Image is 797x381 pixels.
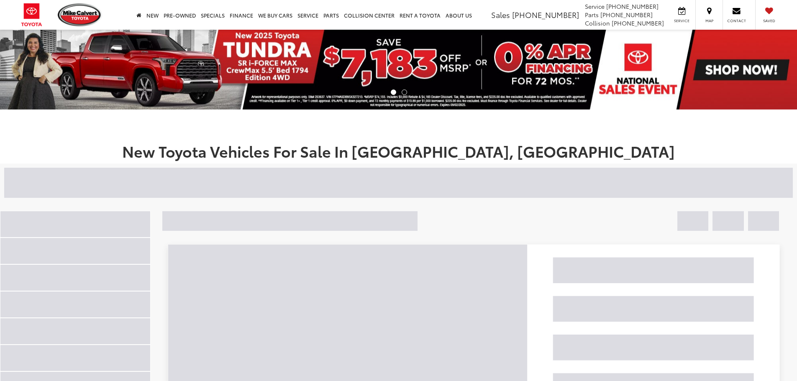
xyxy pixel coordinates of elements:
span: [PHONE_NUMBER] [606,2,659,10]
span: [PHONE_NUMBER] [612,19,664,27]
span: Contact [727,18,746,23]
span: Service [672,18,691,23]
span: [PHONE_NUMBER] [512,9,579,20]
span: Saved [760,18,778,23]
span: [PHONE_NUMBER] [600,10,653,19]
span: Parts [585,10,599,19]
span: Service [585,2,605,10]
span: Map [700,18,718,23]
span: Collision [585,19,610,27]
img: Mike Calvert Toyota [58,3,102,26]
span: Sales [491,9,510,20]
